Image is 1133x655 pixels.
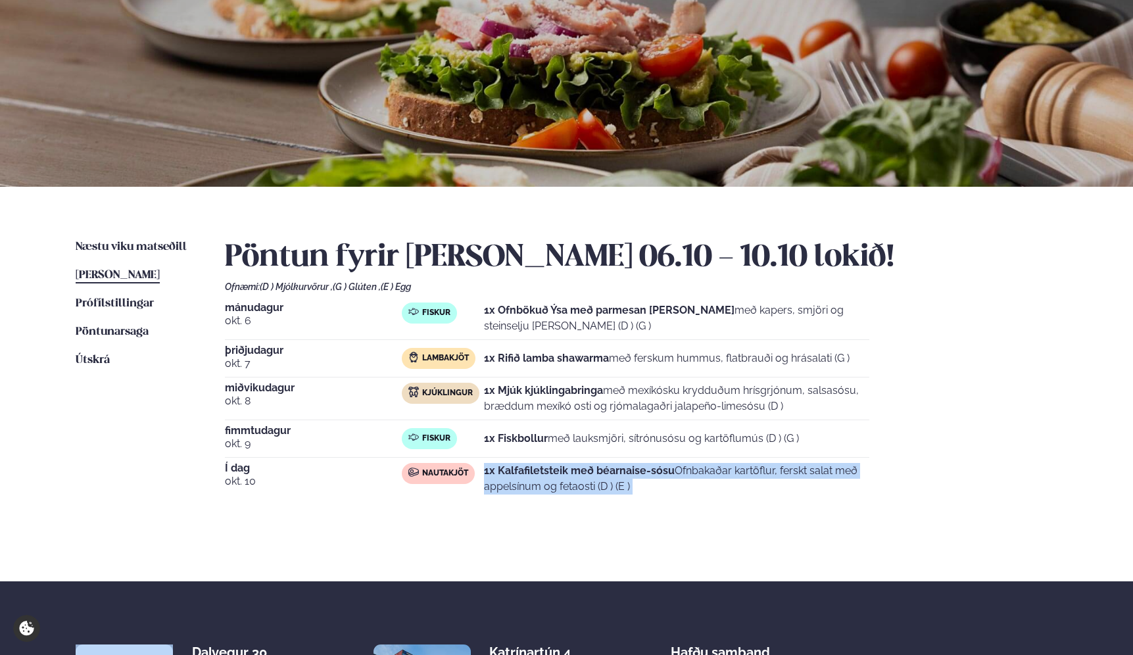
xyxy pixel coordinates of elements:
[484,431,799,447] p: með lauksmjöri, sítrónusósu og kartöflumús (D ) (G )
[422,308,450,318] span: Fiskur
[408,467,419,477] img: beef.svg
[76,324,149,340] a: Pöntunarsaga
[13,615,40,642] a: Cookie settings
[408,387,419,397] img: chicken.svg
[484,432,548,445] strong: 1x Fiskbollur
[422,433,450,444] span: Fiskur
[225,313,402,329] span: okt. 6
[260,281,333,292] span: (D ) Mjólkurvörur ,
[408,432,419,443] img: fish.svg
[76,268,160,283] a: [PERSON_NAME]
[484,384,603,397] strong: 1x Mjúk kjúklingabringa
[422,353,469,364] span: Lambakjöt
[76,354,110,366] span: Útskrá
[225,393,402,409] span: okt. 8
[484,351,850,366] p: með ferskum hummus, flatbrauði og hrásalati (G )
[225,463,402,473] span: Í dag
[76,352,110,368] a: Útskrá
[484,303,869,334] p: með kapers, smjöri og steinselju [PERSON_NAME] (D ) (G )
[225,345,402,356] span: þriðjudagur
[225,239,1057,276] h2: Pöntun fyrir [PERSON_NAME] 06.10 - 10.10 lokið!
[225,436,402,452] span: okt. 9
[76,326,149,337] span: Pöntunarsaga
[422,388,473,399] span: Kjúklingur
[225,356,402,372] span: okt. 7
[333,281,381,292] span: (G ) Glúten ,
[76,239,187,255] a: Næstu viku matseðill
[225,473,402,489] span: okt. 10
[484,383,869,414] p: með mexíkósku krydduðum hrísgrjónum, salsasósu, bræddum mexíkó osti og rjómalagaðri jalapeño-lime...
[225,303,402,313] span: mánudagur
[225,383,402,393] span: miðvikudagur
[76,298,154,309] span: Prófílstillingar
[484,352,609,364] strong: 1x Rifið lamba shawarma
[484,304,735,316] strong: 1x Ofnbökuð Ýsa með parmesan [PERSON_NAME]
[381,281,411,292] span: (E ) Egg
[408,352,419,362] img: Lamb.svg
[76,270,160,281] span: [PERSON_NAME]
[225,425,402,436] span: fimmtudagur
[484,464,675,477] strong: 1x Kalfafiletsteik með béarnaise-sósu
[408,306,419,317] img: fish.svg
[76,296,154,312] a: Prófílstillingar
[484,463,869,495] p: Ofnbakaðar kartöflur, ferskt salat með appelsínum og fetaosti (D ) (E )
[225,281,1057,292] div: Ofnæmi:
[76,241,187,253] span: Næstu viku matseðill
[422,468,468,479] span: Nautakjöt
